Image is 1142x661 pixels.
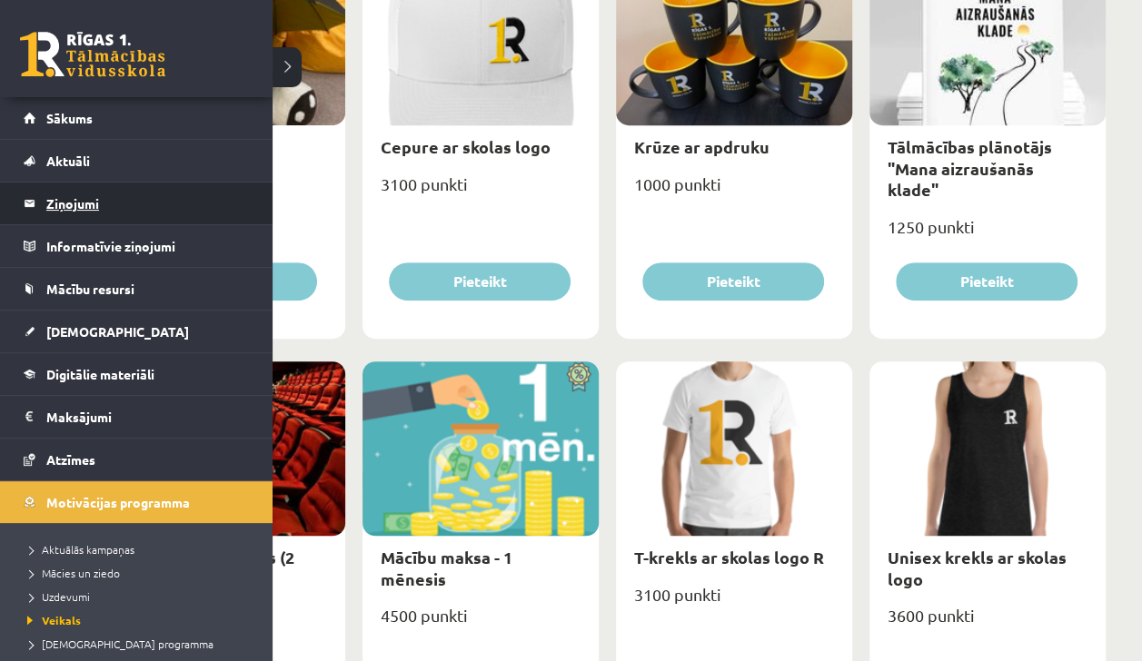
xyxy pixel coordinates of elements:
a: Atzīmes [24,439,250,480]
a: Cepure ar skolas logo [381,136,551,157]
span: Aktuālās kampaņas [23,542,134,557]
button: Pieteikt [389,262,571,301]
span: Mācies un ziedo [23,566,120,580]
a: Krūze ar apdruku [634,136,770,157]
legend: Informatīvie ziņojumi [46,225,250,267]
a: Aktuāli [24,140,250,182]
a: [DEMOGRAPHIC_DATA] programma [23,636,254,652]
span: [DEMOGRAPHIC_DATA] programma [23,636,214,651]
span: [DEMOGRAPHIC_DATA] [46,323,189,340]
a: Uzdevumi [23,588,254,605]
button: Pieteikt [642,262,824,301]
div: 1250 punkti [869,212,1106,257]
a: Mācību resursi [24,268,250,310]
span: Uzdevumi [23,589,90,604]
div: 3100 punkti [616,579,852,625]
a: Maksājumi [24,396,250,438]
span: Digitālie materiāli [46,366,154,382]
span: Aktuāli [46,153,90,169]
span: Sākums [46,110,93,126]
a: Digitālie materiāli [24,353,250,395]
span: Atzīmes [46,451,95,468]
div: 3600 punkti [869,600,1106,646]
a: Aktuālās kampaņas [23,541,254,557]
a: Motivācijas programma [24,481,250,523]
a: Rīgas 1. Tālmācības vidusskola [20,32,165,77]
span: Mācību resursi [46,281,134,297]
div: 3100 punkti [362,169,599,214]
button: Pieteikt [896,262,1077,301]
a: Veikals [23,612,254,628]
span: Veikals [23,613,81,627]
span: Motivācijas programma [46,494,190,510]
a: Ziņojumi [24,183,250,224]
a: Mācies un ziedo [23,565,254,581]
a: Tālmācības plānotājs "Mana aizraušanās klade" [888,136,1052,200]
a: Informatīvie ziņojumi [24,225,250,267]
div: 4500 punkti [362,600,599,646]
img: Atlaide [558,361,599,392]
legend: Maksājumi [46,396,250,438]
a: Sākums [24,97,250,139]
a: T-krekls ar skolas logo R [634,547,824,567]
a: Unisex krekls ar skolas logo [888,547,1067,588]
a: Mācību maksa - 1 mēnesis [381,547,512,588]
a: [DEMOGRAPHIC_DATA] [24,311,250,352]
div: 1000 punkti [616,169,852,214]
legend: Ziņojumi [46,183,250,224]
